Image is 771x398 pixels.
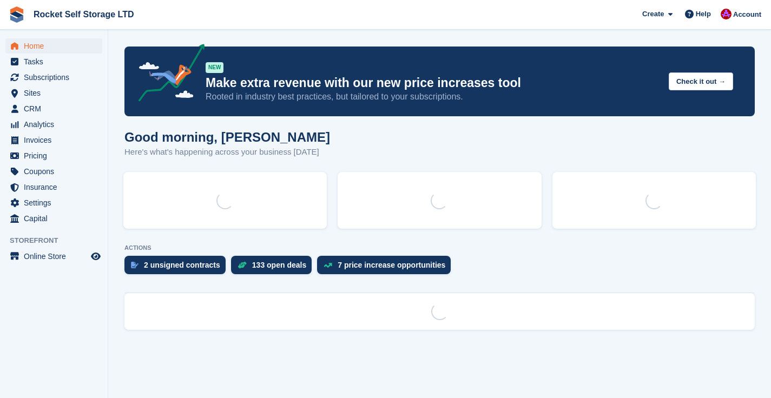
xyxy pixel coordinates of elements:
span: Analytics [24,117,89,132]
span: Settings [24,195,89,210]
span: Home [24,38,89,54]
span: Invoices [24,132,89,148]
img: price-adjustments-announcement-icon-8257ccfd72463d97f412b2fc003d46551f7dbcb40ab6d574587a9cd5c0d94... [129,44,205,105]
a: 133 open deals [231,256,317,280]
a: menu [5,148,102,163]
a: menu [5,164,102,179]
p: ACTIONS [124,244,755,251]
img: price_increase_opportunities-93ffe204e8149a01c8c9dc8f82e8f89637d9d84a8eef4429ea346261dce0b2c0.svg [324,263,332,268]
a: menu [5,195,102,210]
a: Preview store [89,250,102,263]
a: menu [5,38,102,54]
a: menu [5,180,102,195]
img: contract_signature_icon-13c848040528278c33f63329250d36e43548de30e8caae1d1a13099fd9432cc5.svg [131,262,139,268]
span: Capital [24,211,89,226]
span: CRM [24,101,89,116]
a: menu [5,85,102,101]
span: Subscriptions [24,70,89,85]
span: Insurance [24,180,89,195]
span: Account [733,9,761,20]
span: Pricing [24,148,89,163]
span: Sites [24,85,89,101]
h1: Good morning, [PERSON_NAME] [124,130,330,144]
a: menu [5,117,102,132]
p: Here's what's happening across your business [DATE] [124,146,330,158]
div: 7 price increase opportunities [338,261,445,269]
span: Create [642,9,664,19]
span: Tasks [24,54,89,69]
p: Make extra revenue with our new price increases tool [206,75,660,91]
a: 7 price increase opportunities [317,256,456,280]
img: stora-icon-8386f47178a22dfd0bd8f6a31ec36ba5ce8667c1dd55bd0f319d3a0aa187defe.svg [9,6,25,23]
span: Coupons [24,164,89,179]
a: menu [5,101,102,116]
div: NEW [206,62,223,73]
a: menu [5,132,102,148]
a: menu [5,70,102,85]
a: menu [5,249,102,264]
img: deal-1b604bf984904fb50ccaf53a9ad4b4a5d6e5aea283cecdc64d6e3604feb123c2.svg [238,261,247,269]
span: Storefront [10,235,108,246]
div: 133 open deals [252,261,306,269]
a: 2 unsigned contracts [124,256,231,280]
a: menu [5,54,102,69]
span: Online Store [24,249,89,264]
a: menu [5,211,102,226]
div: 2 unsigned contracts [144,261,220,269]
span: Help [696,9,711,19]
img: Lee Tresadern [721,9,732,19]
button: Check it out → [669,72,733,90]
a: Rocket Self Storage LTD [29,5,139,23]
p: Rooted in industry best practices, but tailored to your subscriptions. [206,91,660,103]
